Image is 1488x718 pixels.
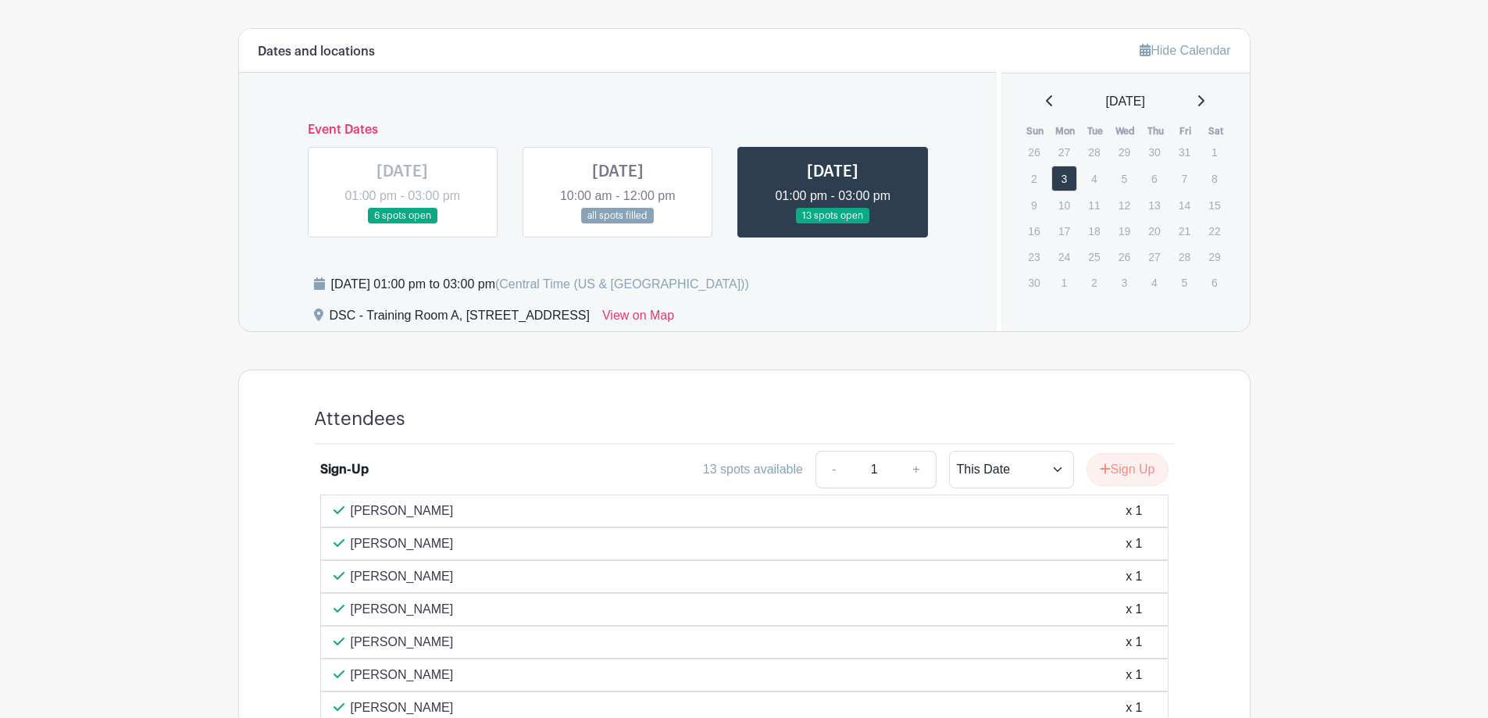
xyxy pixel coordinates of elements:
[1201,270,1227,295] p: 6
[1081,166,1107,191] p: 4
[1172,245,1197,269] p: 28
[1081,245,1107,269] p: 25
[1080,123,1111,139] th: Tue
[295,123,941,138] h6: Event Dates
[1201,245,1227,269] p: 29
[1021,270,1047,295] p: 30
[1112,219,1137,243] p: 19
[1081,219,1107,243] p: 18
[351,698,454,717] p: [PERSON_NAME]
[1201,123,1231,139] th: Sat
[331,275,749,294] div: [DATE] 01:00 pm to 03:00 pm
[1172,270,1197,295] p: 5
[351,502,454,520] p: [PERSON_NAME]
[351,666,454,684] p: [PERSON_NAME]
[1141,219,1167,243] p: 20
[1126,633,1142,652] div: x 1
[1112,270,1137,295] p: 3
[1021,166,1047,191] p: 2
[1141,140,1167,164] p: 30
[1140,123,1171,139] th: Thu
[602,306,674,331] a: View on Map
[1021,193,1047,217] p: 9
[897,451,936,488] a: +
[1201,140,1227,164] p: 1
[1172,219,1197,243] p: 21
[1087,453,1169,486] button: Sign Up
[1112,193,1137,217] p: 12
[351,534,454,553] p: [PERSON_NAME]
[703,460,803,479] div: 13 spots available
[1021,219,1047,243] p: 16
[314,408,405,430] h4: Attendees
[1112,140,1137,164] p: 29
[1141,245,1167,269] p: 27
[1021,140,1047,164] p: 26
[1112,166,1137,191] p: 5
[1172,166,1197,191] p: 7
[351,567,454,586] p: [PERSON_NAME]
[1126,567,1142,586] div: x 1
[1051,219,1077,243] p: 17
[1081,140,1107,164] p: 28
[1141,193,1167,217] p: 13
[1141,166,1167,191] p: 6
[1051,245,1077,269] p: 24
[1021,245,1047,269] p: 23
[495,277,749,291] span: (Central Time (US & [GEOGRAPHIC_DATA]))
[1051,166,1077,191] a: 3
[1051,270,1077,295] p: 1
[351,633,454,652] p: [PERSON_NAME]
[1126,666,1142,684] div: x 1
[1126,502,1142,520] div: x 1
[1126,698,1142,717] div: x 1
[1051,140,1077,164] p: 27
[1051,193,1077,217] p: 10
[1126,600,1142,619] div: x 1
[1201,166,1227,191] p: 8
[1171,123,1201,139] th: Fri
[320,460,369,479] div: Sign-Up
[1141,270,1167,295] p: 4
[815,451,851,488] a: -
[1020,123,1051,139] th: Sun
[1140,44,1230,57] a: Hide Calendar
[1081,193,1107,217] p: 11
[1051,123,1081,139] th: Mon
[330,306,590,331] div: DSC - Training Room A, [STREET_ADDRESS]
[258,45,375,59] h6: Dates and locations
[1201,193,1227,217] p: 15
[1112,245,1137,269] p: 26
[1106,92,1145,111] span: [DATE]
[351,600,454,619] p: [PERSON_NAME]
[1201,219,1227,243] p: 22
[1172,193,1197,217] p: 14
[1126,534,1142,553] div: x 1
[1081,270,1107,295] p: 2
[1111,123,1141,139] th: Wed
[1172,140,1197,164] p: 31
